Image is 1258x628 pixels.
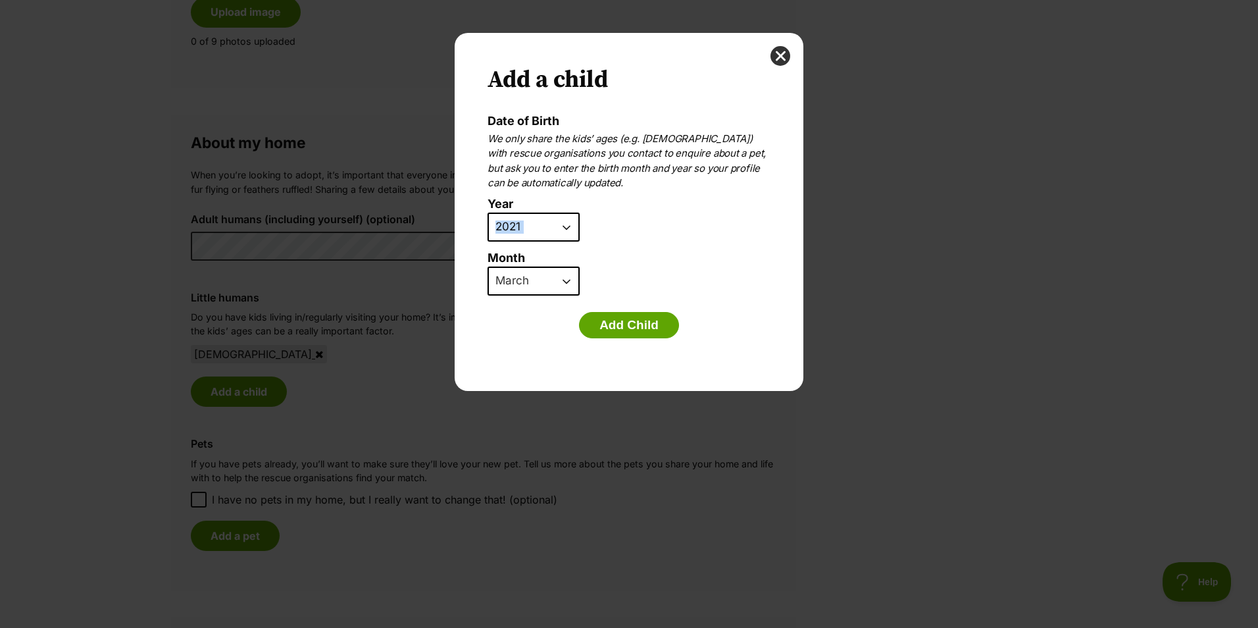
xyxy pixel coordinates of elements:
button: Add Child [579,312,679,338]
button: close [770,46,790,66]
h2: Add a child [488,66,770,95]
label: Date of Birth [488,114,559,128]
p: We only share the kids’ ages (e.g. [DEMOGRAPHIC_DATA]) with rescue organisations you contact to e... [488,132,770,191]
label: Year [488,197,764,211]
label: Month [488,251,770,265]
